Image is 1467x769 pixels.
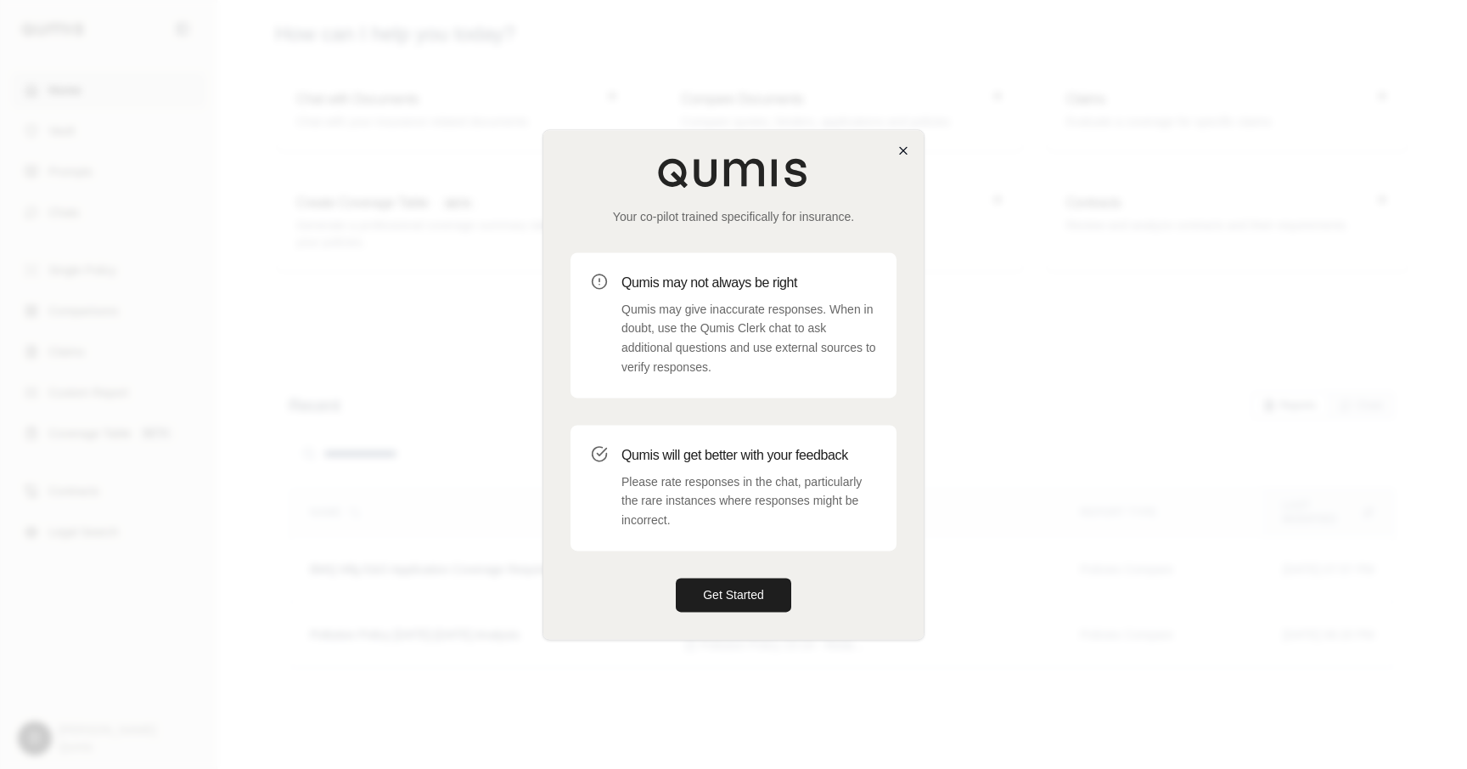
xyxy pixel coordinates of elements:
img: Qumis Logo [657,157,810,188]
p: Your co-pilot trained specifically for insurance. [570,208,896,225]
h3: Qumis may not always be right [621,273,876,293]
button: Get Started [676,578,791,612]
p: Qumis may give inaccurate responses. When in doubt, use the Qumis Clerk chat to ask additional qu... [621,300,876,377]
h3: Qumis will get better with your feedback [621,445,876,466]
p: Please rate responses in the chat, particularly the rare instances where responses might be incor... [621,472,876,530]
